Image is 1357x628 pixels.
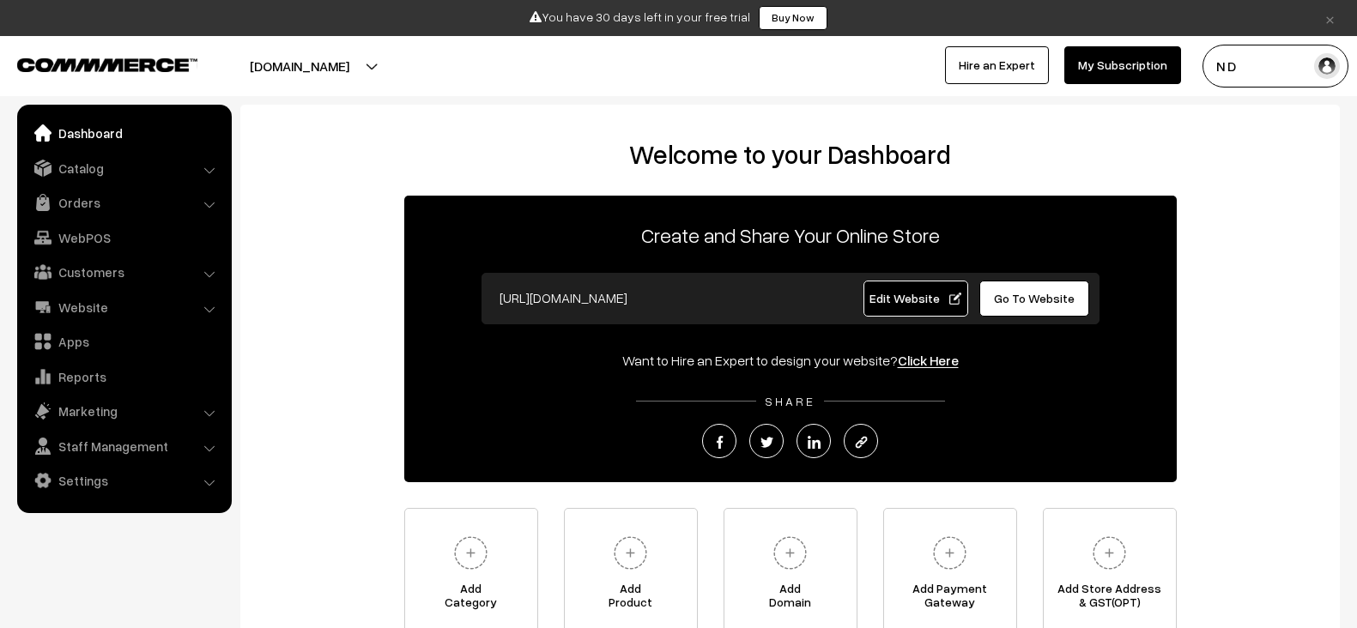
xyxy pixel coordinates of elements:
[17,58,197,71] img: COMMMERCE
[869,291,961,305] span: Edit Website
[1086,529,1133,577] img: plus.svg
[21,187,226,218] a: Orders
[756,394,824,408] span: SHARE
[898,352,959,369] a: Click Here
[257,139,1323,170] h2: Welcome to your Dashboard
[21,222,226,253] a: WebPOS
[447,529,494,577] img: plus.svg
[21,118,226,148] a: Dashboard
[607,529,654,577] img: plus.svg
[565,582,697,616] span: Add Product
[17,53,167,74] a: COMMMERCE
[1318,8,1342,28] a: ×
[404,350,1177,371] div: Want to Hire an Expert to design your website?
[1203,45,1348,88] button: N D
[21,153,226,184] a: Catalog
[926,529,973,577] img: plus.svg
[766,529,814,577] img: plus.svg
[21,431,226,462] a: Staff Management
[21,465,226,496] a: Settings
[21,257,226,287] a: Customers
[759,6,827,30] a: Buy Now
[1064,46,1181,84] a: My Subscription
[404,220,1177,251] p: Create and Share Your Online Store
[945,46,1049,84] a: Hire an Expert
[994,291,1075,305] span: Go To Website
[190,45,409,88] button: [DOMAIN_NAME]
[21,396,226,426] a: Marketing
[979,281,1090,317] a: Go To Website
[884,582,1016,616] span: Add Payment Gateway
[863,281,968,317] a: Edit Website
[405,582,537,616] span: Add Category
[6,6,1351,30] div: You have 30 days left in your free trial
[724,582,857,616] span: Add Domain
[21,292,226,323] a: Website
[1314,53,1340,79] img: user
[21,361,226,392] a: Reports
[21,326,226,357] a: Apps
[1044,582,1176,616] span: Add Store Address & GST(OPT)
